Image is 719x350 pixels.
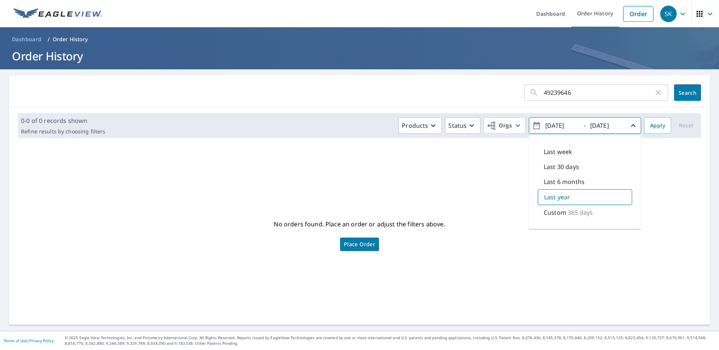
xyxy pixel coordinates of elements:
a: Order [623,6,653,22]
button: Status [445,117,480,134]
img: EV Logo [13,8,102,19]
p: Last week [544,147,572,156]
input: Address, Report #, Claim ID, etc. [544,82,654,103]
a: Terms of Use [4,338,27,343]
a: Dashboard [9,33,45,45]
p: | [4,338,54,343]
p: © 2025 Eagle View Technologies, Inc. and Pictometry International Corp. All Rights Reserved. Repo... [65,335,715,346]
span: Orgs [487,121,512,130]
div: Custom365 days [538,205,632,220]
li: / [48,35,50,44]
p: Products [402,121,428,130]
button: Orgs [483,117,526,134]
span: Apply [650,121,665,130]
p: Order History [53,36,88,43]
p: Last 30 days [544,162,579,171]
a: Privacy Policy [29,338,54,343]
p: Last 6 months [544,177,585,186]
div: Last week [538,144,632,159]
p: No orders found. Place an order or adjust the filters above. [274,218,445,230]
span: Search [680,89,695,96]
span: - [532,119,638,132]
h1: Order History [9,48,710,64]
button: Search [674,84,701,101]
button: - [529,117,641,134]
span: Place Order [344,242,375,246]
span: Dashboard [12,36,42,43]
button: Apply [644,117,671,134]
p: 365 days [568,208,593,217]
p: Last year [544,193,570,202]
p: Status [448,121,467,130]
div: Last 30 days [538,159,632,174]
nav: breadcrumb [9,33,710,45]
div: Last year [538,189,632,205]
p: Refine results by choosing filters [21,128,105,135]
p: 0-0 of 0 records shown [21,116,105,125]
div: Last 6 months [538,174,632,189]
button: Products [398,117,442,134]
p: Custom [544,208,566,217]
input: yyyy/mm/dd [588,120,625,132]
input: yyyy/mm/dd [543,120,580,132]
div: SK [660,6,677,22]
a: Place Order [340,238,379,251]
